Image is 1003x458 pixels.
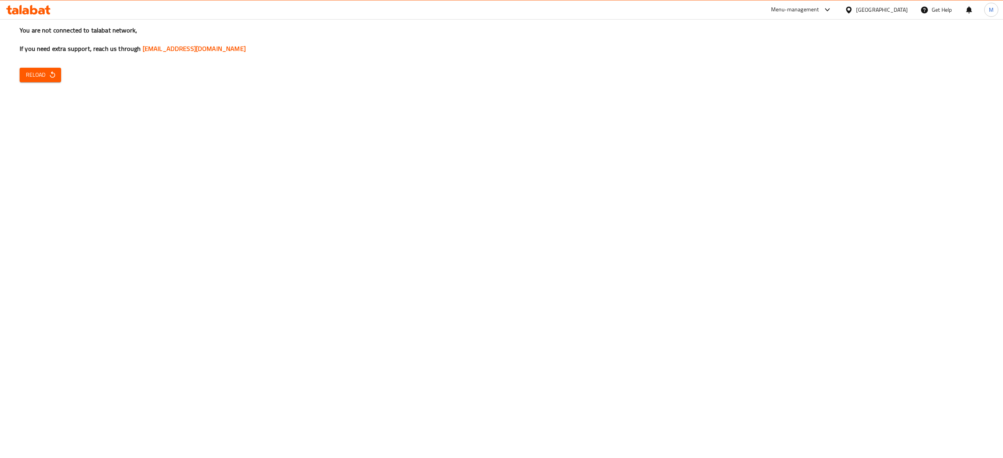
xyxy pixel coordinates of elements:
[143,43,246,54] a: [EMAIL_ADDRESS][DOMAIN_NAME]
[20,68,61,82] button: Reload
[20,26,983,53] h3: You are not connected to talabat network, If you need extra support, reach us through
[989,5,994,14] span: M
[856,5,908,14] div: [GEOGRAPHIC_DATA]
[771,5,819,14] div: Menu-management
[26,70,55,80] span: Reload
